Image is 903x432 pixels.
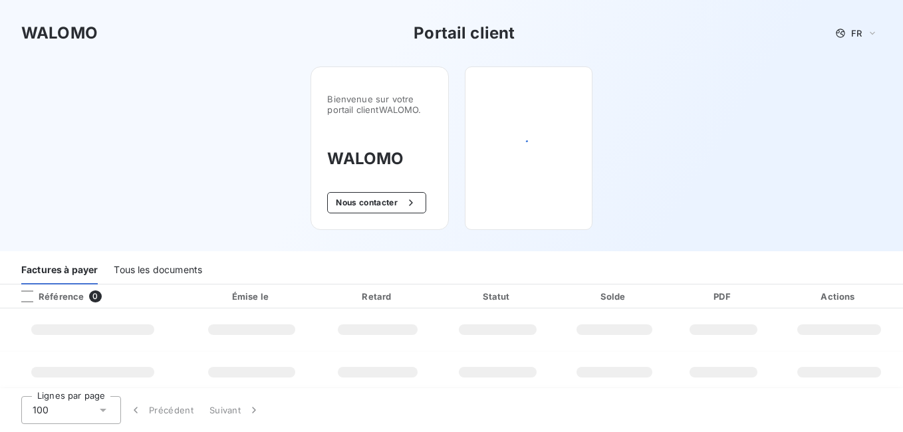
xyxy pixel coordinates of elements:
div: Référence [11,290,84,302]
div: PDF [674,290,773,303]
h3: Portail client [414,21,515,45]
h3: WALOMO [21,21,98,45]
button: Nous contacter [327,192,426,213]
span: FR [851,28,862,39]
button: Suivant [201,396,269,424]
div: Factures à payer [21,257,98,284]
div: Émise le [189,290,315,303]
div: Statut [441,290,554,303]
div: Actions [778,290,900,303]
h3: WALOMO [327,147,432,171]
div: Solde [559,290,669,303]
button: Précédent [121,396,201,424]
span: 100 [33,403,49,417]
div: Retard [320,290,436,303]
span: Bienvenue sur votre portail client WALOMO . [327,94,432,115]
span: 0 [89,290,101,302]
div: Tous les documents [114,257,202,284]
